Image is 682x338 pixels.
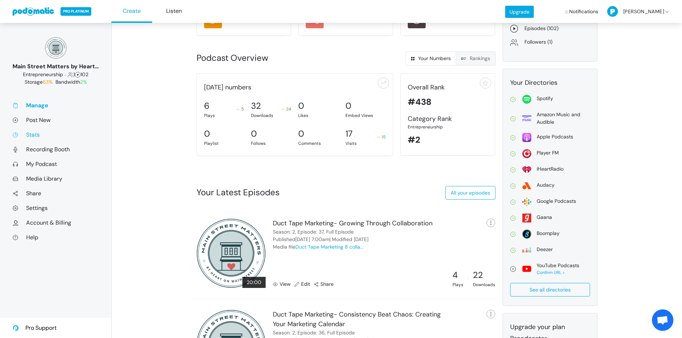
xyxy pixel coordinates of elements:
div: Upgrade your plan [510,322,590,332]
a: Post New [13,116,99,124]
a: Manage [13,102,99,109]
div: Deezer [537,246,553,253]
a: Listen [154,0,194,23]
a: Player FM [510,149,590,158]
img: google-2dbf3626bd965f54f93204bbf7eeb1470465527e396fa5b4ad72d911f40d0c40.svg [522,197,531,206]
div: [DATE] numbers [200,83,390,92]
a: Episodes (102) [510,25,590,33]
div: Open chat [652,309,673,331]
div: #2 [408,133,488,146]
div: YouTube Podcasts [537,262,579,269]
a: Pro Support [13,318,57,338]
a: Recording Booth [13,146,99,153]
div: 0 [204,127,210,140]
a: Boomplay [510,230,590,239]
a: My Podcast [13,160,99,168]
img: apple-26106266178e1f815f76c7066005aa6211188c2910869e7447b8cdd3a6512788.svg [522,133,531,142]
a: Apple Podcasts [510,133,590,142]
div: Google Podcasts [537,197,576,205]
a: Edit [294,280,310,288]
img: amazon-69639c57110a651e716f65801135d36e6b1b779905beb0b1c95e1d99d62ebab9.svg [522,114,531,123]
a: View [273,280,291,288]
div: Boomplay [537,230,560,237]
div: Duct Tape Marketing- Growing Through Collaboration [273,219,432,228]
div: Plays [204,112,244,119]
div: Visits [345,140,386,147]
div: Spotify [537,95,553,102]
div: Confirm URL > [537,269,579,276]
div: 15 [377,134,386,140]
time: September 18, 2025 7:00am [295,236,329,243]
a: Google Podcasts [510,197,590,206]
div: 24 [281,106,291,112]
span: Storage [25,79,54,85]
div: Embed Views [345,112,386,119]
div: 1 102 [13,71,99,78]
div: Likes [298,112,338,119]
img: player_fm-2f731f33b7a5920876a6a59fec1291611fade0905d687326e1933154b96d4679.svg [522,149,531,158]
span: Episodes [75,71,81,78]
img: 150x150_17130234.png [45,37,67,59]
div: Season: 2, Episode: 37, Full Episode [273,228,354,236]
a: Settings [13,204,99,212]
span: Notifications [569,1,598,22]
a: Upgrade [505,6,534,18]
div: Published | Modified [DATE] [273,236,368,243]
a: Rankings [456,52,495,65]
div: 17 [345,127,353,140]
div: 5 [237,106,244,112]
div: | [468,275,469,281]
span: Business: Entrepreneurship [23,71,63,78]
img: gaana-acdc428d6f3a8bcf3dfc61bc87d1a5ed65c1dda5025f5609f03e44ab3dd96560.svg [522,214,531,222]
div: 32 [251,99,261,112]
img: i_heart_radio-0fea502c98f50158959bea423c94b18391c60ffcc3494be34c3ccd60b54f1ade.svg [522,165,531,174]
div: 4 [453,269,463,281]
div: Your Latest Episodes [197,186,280,199]
img: audacy-5d0199fadc8dc77acc7c395e9e27ef384d0cbdead77bf92d3603ebf283057071.svg [522,181,531,190]
span: Followers [68,71,73,78]
div: Season: 2, Episode: 36, Full Episode [273,329,355,337]
a: Account & Billing [13,219,99,226]
img: youtube-a762549b032a4d8d7c7d8c7d6f94e90d57091a29b762dad7ef63acd86806a854.svg [522,264,531,273]
a: Help [13,234,99,241]
div: Duct Tape Marketing- Consistency Beat Chaos: Creating Your Marketing Calendar [273,310,444,329]
div: 0 [298,99,304,112]
div: 0 [298,127,304,140]
div: Gaana [537,214,552,221]
a: Share [13,190,99,197]
div: 20:00 [242,277,266,288]
div: 22 [473,269,495,281]
div: #438 [408,95,488,108]
a: Gaana [510,214,590,222]
a: See all directories [510,283,590,297]
a: YouTube Podcasts Confirm URL > [510,262,590,276]
div: Playlist [204,140,244,147]
div: Audacy [537,181,555,189]
div: Comments [298,140,338,147]
a: Your Numbers [406,52,456,65]
span: [PERSON_NAME] [623,1,664,22]
div: Media file [273,243,363,251]
div: Overall Rank [408,83,488,92]
span: PRO PLATINUM [61,7,91,16]
div: Entrepreneurship [408,124,488,130]
div: Apple Podcasts [537,133,573,141]
div: Follows [251,140,291,147]
div: Your Directories [510,78,590,88]
a: Stats [13,131,99,138]
img: P-50-ab8a3cff1f42e3edaa744736fdbd136011fc75d0d07c0e6946c3d5a70d29199b.png [607,6,618,17]
div: Main Street Matters by Heart on [GEOGRAPHIC_DATA] [13,62,99,71]
div: 0 [251,127,257,140]
a: Amazon Music and Audible [510,111,590,126]
img: deezer-17854ec532559b166877d7d89d3279c345eec2f597ff2478aebf0db0746bb0cd.svg [522,246,531,255]
a: Media Library [13,175,99,182]
a: Create [111,0,152,23]
div: Amazon Music and Audible [537,111,590,126]
a: All your episodes [445,186,495,200]
div: Downloads [251,112,291,119]
span: Bandwidth [55,79,87,85]
img: spotify-814d7a4412f2fa8a87278c8d4c03771221523d6a641bdc26ea993aaf80ac4ffe.svg [522,95,531,104]
div: Downloads [473,281,495,288]
div: Plays [453,281,463,288]
a: Duct Tape Marketing 8 colla... [295,244,363,250]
